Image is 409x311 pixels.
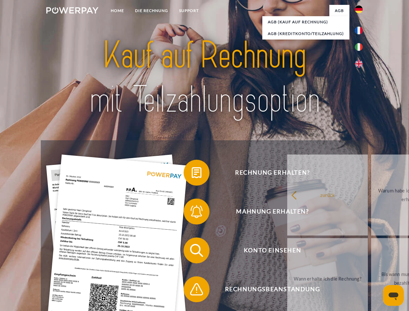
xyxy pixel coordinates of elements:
[291,190,364,199] div: zurück
[329,5,349,17] a: agb
[355,43,363,51] img: it
[355,60,363,68] img: en
[130,5,174,17] a: DIE RECHNUNG
[184,276,352,302] button: Rechnungsbeanstandung
[188,242,205,259] img: qb_search.svg
[188,281,205,297] img: qb_warning.svg
[355,27,363,34] img: fr
[193,237,352,263] span: Konto einsehen
[193,199,352,225] span: Mahnung erhalten?
[188,203,205,220] img: qb_bell.svg
[193,276,352,302] span: Rechnungsbeanstandung
[188,165,205,181] img: qb_bill.svg
[355,6,363,13] img: de
[383,285,404,306] iframe: Schaltfläche zum Öffnen des Messaging-Fensters
[62,31,347,124] img: title-powerpay_de.svg
[262,16,349,28] a: AGB (Kauf auf Rechnung)
[174,5,204,17] a: SUPPORT
[184,199,352,225] button: Mahnung erhalten?
[46,7,98,14] img: logo-powerpay-white.svg
[291,274,364,283] div: Wann erhalte ich die Rechnung?
[184,237,352,263] button: Konto einsehen
[262,28,349,40] a: AGB (Kreditkonto/Teilzahlung)
[105,5,130,17] a: Home
[193,160,352,186] span: Rechnung erhalten?
[184,160,352,186] button: Rechnung erhalten?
